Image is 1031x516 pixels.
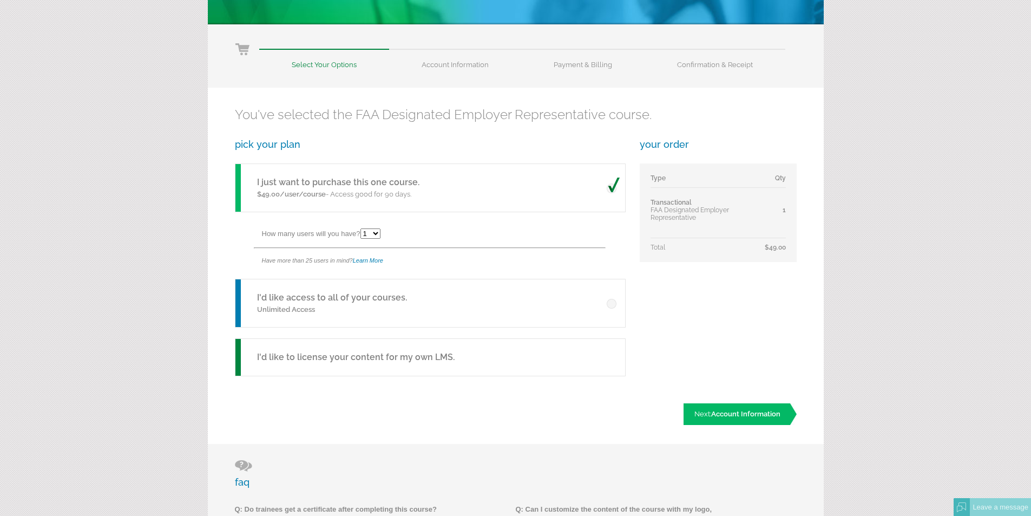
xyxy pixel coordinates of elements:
[970,498,1031,516] div: Leave a message
[765,244,786,251] span: $49.00
[262,223,625,247] div: How many users will you have?
[640,139,797,150] h3: your order
[645,49,785,69] li: Confirmation & Receipt
[651,206,729,221] span: FAA Designated Employer Representative
[257,189,419,200] p: - Access good for 90 days.
[257,305,315,313] span: Unlimited Access
[257,351,455,364] h5: I'd like to license your content for my own LMS.
[765,206,786,214] div: 1
[521,49,645,69] li: Payment & Billing
[235,338,625,376] a: I'd like to license your content for my own LMS.
[651,174,765,188] td: Type
[262,249,625,273] div: Have more than 25 users in mind?
[235,460,797,488] h3: faq
[957,502,967,512] img: Offline
[235,139,625,150] h3: pick your plan
[257,292,407,303] a: I'd like access to all of your courses.
[257,190,326,198] span: $49.00/user/course
[389,49,521,69] li: Account Information
[235,107,797,122] h2: You've selected the FAA Designated Employer Representative course.
[765,174,786,188] td: Qty
[684,403,797,425] a: Next:Account Information
[711,410,780,418] span: Account Information
[651,238,765,252] td: Total
[259,49,389,69] li: Select Your Options
[257,176,419,189] h5: I just want to purchase this one course.
[651,199,692,206] span: Transactional
[353,257,383,264] a: Learn More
